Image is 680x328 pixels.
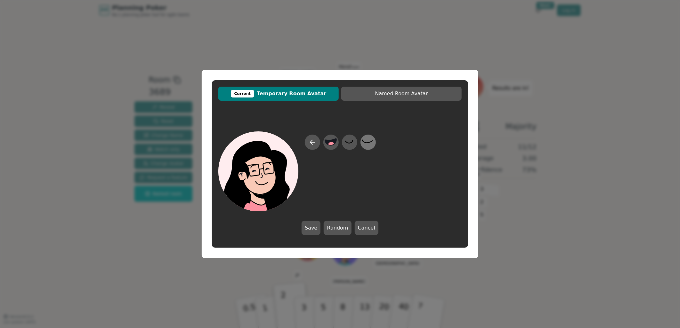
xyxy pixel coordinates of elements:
span: Temporary Room Avatar [222,90,336,98]
button: Random [324,221,351,235]
button: CurrentTemporary Room Avatar [218,87,339,101]
div: Current [231,90,255,98]
button: Named Room Avatar [341,87,462,101]
button: Cancel [355,221,378,235]
span: Named Room Avatar [344,90,458,98]
button: Save [302,221,320,235]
